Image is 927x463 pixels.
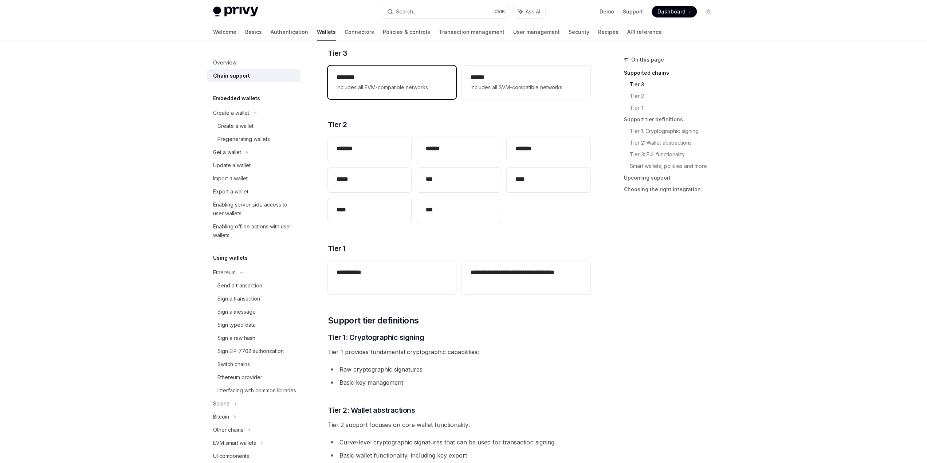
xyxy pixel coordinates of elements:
[217,122,254,130] div: Create a wallet
[630,137,720,149] a: Tier 2: Wallet abstractions
[328,243,346,254] span: Tier 1
[623,8,643,15] a: Support
[245,23,262,41] a: Basics
[494,9,505,15] span: Ctrl K
[213,161,251,170] div: Update a wallet
[213,425,243,434] div: Other chains
[207,159,301,172] a: Update a wallet
[207,56,301,69] a: Overview
[217,135,270,144] div: Pregenerating wallets
[624,184,720,195] a: Choosing the right integration
[627,23,662,41] a: API reference
[207,279,301,292] a: Send a transaction
[207,371,301,384] a: Ethereum provider
[217,307,256,316] div: Sign a message
[396,7,416,16] div: Search...
[345,23,374,41] a: Connectors
[207,172,301,185] a: Import a wallet
[213,222,296,240] div: Enabling offline actions with user wallets
[630,102,720,114] a: Tier 1
[217,334,255,342] div: Sign a raw hash
[207,345,301,358] a: Sign EIP-7702 authorization
[213,71,250,80] div: Chain support
[328,66,456,99] a: **** ***Includes all EVM-compatible networks
[328,315,419,326] span: Support tier definitions
[217,386,296,395] div: Interfacing with common libraries
[207,450,301,463] a: UI components
[213,58,236,67] div: Overview
[439,23,504,41] a: Transaction management
[217,321,256,329] div: Sign typed data
[624,114,720,125] a: Support tier definitions
[217,281,262,290] div: Send a transaction
[213,439,256,447] div: EVM smart wallets
[526,8,540,15] span: Ask AI
[328,377,590,388] li: Basic key management
[630,160,720,172] a: Smart wallets, policies and more
[328,48,347,58] span: Tier 3
[598,23,618,41] a: Recipes
[630,90,720,102] a: Tier 2
[631,55,664,64] span: On this page
[207,305,301,318] a: Sign a message
[382,5,510,18] button: Search...CtrlK
[569,23,589,41] a: Security
[317,23,336,41] a: Wallets
[213,94,260,103] h5: Embedded wallets
[328,420,590,430] span: Tier 2 support focuses on core wallet functionality:
[207,358,301,371] a: Switch chains
[657,8,686,15] span: Dashboard
[207,331,301,345] a: Sign a raw hash
[630,79,720,90] a: Tier 3
[213,412,229,421] div: Bitcoin
[462,66,590,99] a: **** *Includes all SVM-compatible networks
[471,83,581,92] span: Includes all SVM-compatible networks
[217,360,250,369] div: Switch chains
[630,149,720,160] a: Tier 3: Full functionality
[213,268,236,277] div: Ethereum
[383,23,430,41] a: Policies & controls
[207,384,301,397] a: Interfacing with common libraries
[328,437,590,447] li: Curve-level cryptographic signatures that can be used for transaction signing
[213,399,229,408] div: Solana
[600,8,614,15] a: Demo
[213,174,248,183] div: Import a wallet
[630,125,720,137] a: Tier 1: Cryptographic signing
[217,347,284,356] div: Sign EIP-7702 authorization
[337,83,447,92] span: Includes all EVM-compatible networks
[624,67,720,79] a: Supported chains
[207,69,301,82] a: Chain support
[328,347,590,357] span: Tier 1 provides fundamental cryptographic capabilities:
[207,292,301,305] a: Sign a transaction
[271,23,308,41] a: Authentication
[207,133,301,146] a: Pregenerating wallets
[207,185,301,198] a: Export a wallet
[207,220,301,242] a: Enabling offline actions with user wallets
[652,6,697,17] a: Dashboard
[328,119,347,130] span: Tier 2
[213,148,241,157] div: Get a wallet
[213,452,249,460] div: UI components
[513,23,560,41] a: User management
[217,294,260,303] div: Sign a transaction
[213,200,296,218] div: Enabling server-side access to user wallets
[213,7,258,17] img: light logo
[624,172,720,184] a: Upcoming support
[213,23,236,41] a: Welcome
[207,198,301,220] a: Enabling server-side access to user wallets
[703,6,714,17] button: Toggle dark mode
[328,450,590,460] li: Basic wallet functionality, including key export
[207,318,301,331] a: Sign typed data
[328,405,415,415] span: Tier 2: Wallet abstractions
[217,373,262,382] div: Ethereum provider
[213,254,248,262] h5: Using wallets
[328,332,424,342] span: Tier 1: Cryptographic signing
[213,109,249,117] div: Create a wallet
[207,119,301,133] a: Create a wallet
[213,187,248,196] div: Export a wallet
[513,5,545,18] button: Ask AI
[328,364,590,374] li: Raw cryptographic signatures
